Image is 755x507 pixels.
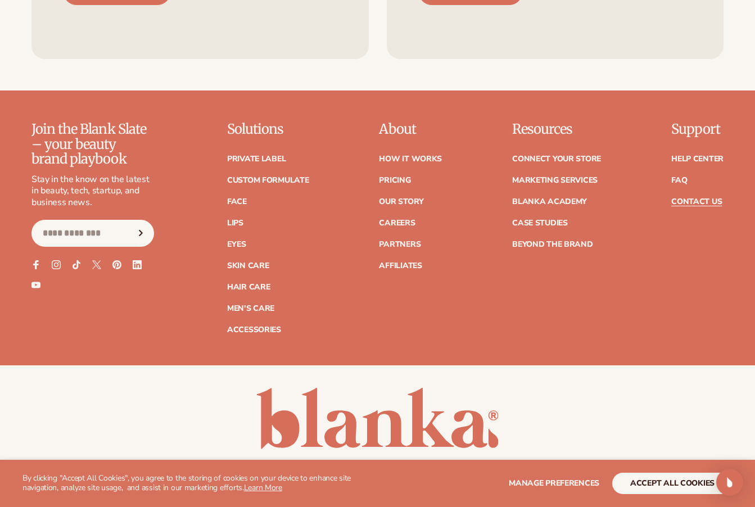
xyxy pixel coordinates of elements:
p: Support [671,122,724,137]
a: Face [227,198,247,206]
a: Hair Care [227,283,270,291]
a: Blanka Academy [512,198,587,206]
p: Stay in the know on the latest in beauty, tech, startup, and business news. [31,174,154,209]
a: Custom formulate [227,176,309,184]
div: Open Intercom Messenger [716,469,743,496]
a: Private label [227,155,286,163]
button: Manage preferences [509,473,599,494]
a: Marketing services [512,176,598,184]
a: FAQ [671,176,687,184]
a: Lips [227,219,243,227]
button: Subscribe [129,220,153,247]
a: Our Story [379,198,423,206]
p: Join the Blank Slate – your beauty brand playbook [31,122,154,166]
a: Contact Us [671,198,722,206]
a: Case Studies [512,219,568,227]
a: Careers [379,219,415,227]
a: How It Works [379,155,442,163]
a: Skin Care [227,262,269,270]
a: Help Center [671,155,724,163]
a: Learn More [244,482,282,493]
a: Beyond the brand [512,241,593,248]
p: Resources [512,122,601,137]
p: Solutions [227,122,309,137]
a: Pricing [379,176,410,184]
a: Eyes [227,241,246,248]
a: Men's Care [227,305,274,313]
p: By clicking "Accept All Cookies", you agree to the storing of cookies on your device to enhance s... [22,474,371,493]
p: About [379,122,442,137]
a: Accessories [227,326,281,334]
a: Partners [379,241,421,248]
a: Connect your store [512,155,601,163]
span: Manage preferences [509,478,599,488]
a: Affiliates [379,262,422,270]
button: accept all cookies [612,473,733,494]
